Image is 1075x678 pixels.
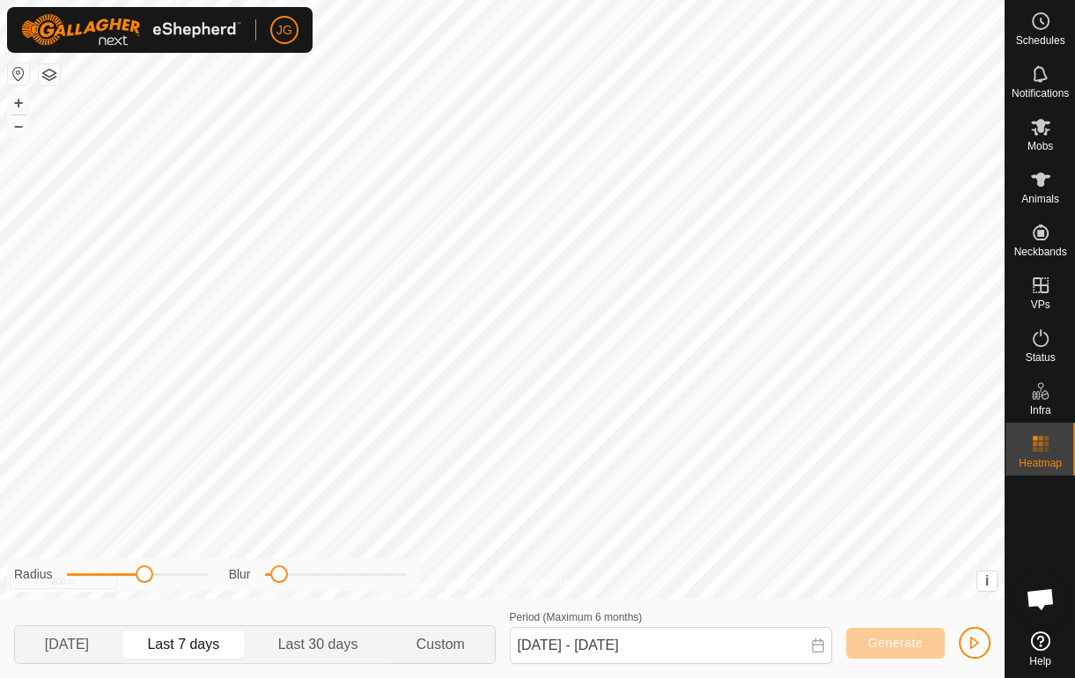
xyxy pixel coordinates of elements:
[985,573,989,588] span: i
[8,63,29,85] button: Reset Map
[21,14,241,46] img: Gallagher Logo
[977,571,997,591] button: i
[846,628,945,659] button: Generate
[1021,194,1059,204] span: Animals
[14,565,53,584] label: Radius
[510,611,643,623] label: Period (Maximum 6 months)
[432,576,498,592] a: Privacy Policy
[1014,572,1067,625] div: Open chat
[8,92,29,114] button: +
[1013,247,1066,257] span: Neckbands
[276,21,292,40] span: JG
[45,634,89,655] span: [DATE]
[868,636,923,650] span: Generate
[1029,405,1050,416] span: Infra
[39,64,60,85] button: Map Layers
[278,634,358,655] span: Last 30 days
[229,565,251,584] label: Blur
[1030,299,1049,310] span: VPs
[1012,88,1069,99] span: Notifications
[1019,458,1062,468] span: Heatmap
[1005,624,1075,674] a: Help
[1025,352,1055,363] span: Status
[1029,656,1051,667] span: Help
[147,634,219,655] span: Last 7 days
[8,115,29,136] button: –
[1027,141,1053,151] span: Mobs
[519,576,571,592] a: Contact Us
[1015,35,1064,46] span: Schedules
[416,634,465,655] span: Custom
